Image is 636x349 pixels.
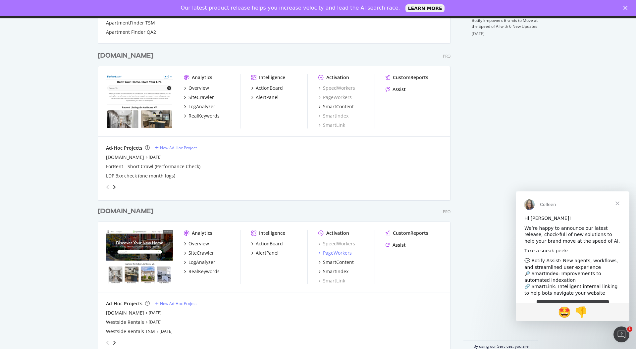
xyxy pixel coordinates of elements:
[443,209,450,215] div: Pro
[188,259,215,266] div: LogAnalyzer
[256,250,279,256] div: AlertPanel
[112,184,117,190] div: angle-right
[188,250,214,256] div: SiteCrawler
[106,173,175,179] a: LDP 3xx check (one month logs)
[251,85,283,91] a: ActionBoard
[627,326,632,332] span: 1
[106,310,144,316] a: [DOMAIN_NAME]
[393,86,406,93] div: Assist
[386,86,406,93] a: Assist
[251,240,283,247] a: ActionBoard
[256,94,279,101] div: AlertPanel
[155,301,197,306] a: New Ad-Hoc Project
[318,240,355,247] div: SpeedWorkers
[106,300,142,307] div: Ad-Hoc Projects
[106,74,173,128] img: forrent.com
[472,18,538,29] a: Botify Empowers Brands to Move at the Speed of AI with 6 New Updates
[318,277,345,284] a: SmartLink
[192,74,212,81] div: Analytics
[326,230,349,236] div: Activation
[318,268,348,275] a: SmartIndex
[188,94,214,101] div: SiteCrawler
[386,242,406,248] a: Assist
[112,339,117,346] div: angle-right
[318,103,354,110] a: SmartContent
[323,250,352,256] div: PageWorkers
[318,122,345,128] a: SmartLink
[318,85,355,91] a: SpeedWorkers
[318,259,354,266] a: SmartContent
[149,319,162,325] a: [DATE]
[184,94,214,101] a: SiteCrawler
[251,250,279,256] a: AlertPanel
[188,268,220,275] div: RealKeywords
[318,94,352,101] a: PageWorkers
[106,20,155,26] a: ApartmentFinder TSM
[323,268,348,275] div: SmartIndex
[443,53,450,59] div: Pro
[106,145,142,151] div: Ad-Hoc Projects
[188,85,209,91] div: Overview
[149,310,162,316] a: [DATE]
[184,250,214,256] a: SiteCrawler
[103,337,112,348] div: angle-left
[516,191,629,321] iframe: Intercom live chat message
[106,163,200,170] a: ForRent - Short Crawl (Performance Check)
[184,259,215,266] a: LogAnalyzer
[98,207,153,216] div: [DOMAIN_NAME]
[259,230,285,236] div: Intelligence
[188,113,220,119] div: RealKeywords
[188,240,209,247] div: Overview
[106,328,155,335] a: Westside Rentals TSM
[323,103,354,110] div: SmartContent
[184,113,220,119] a: RealKeywords
[184,85,209,91] a: Overview
[98,51,153,61] div: [DOMAIN_NAME]
[98,207,156,216] a: [DOMAIN_NAME]
[386,230,428,236] a: CustomReports
[160,328,173,334] a: [DATE]
[256,85,283,91] div: ActionBoard
[106,319,144,325] a: Westside Rentals
[181,5,400,11] div: Our latest product release helps you increase velocity and lead the AI search race.
[393,74,428,81] div: CustomReports
[623,6,630,10] div: Fermer
[106,29,156,35] a: Apartment Finder QA2
[184,103,215,110] a: LogAnalyzer
[106,230,173,283] img: apartments.com
[256,240,283,247] div: ActionBoard
[192,230,212,236] div: Analytics
[386,74,428,81] a: CustomReports
[613,326,629,342] iframe: Intercom live chat
[405,4,445,12] a: LEARN MORE
[98,51,156,61] a: [DOMAIN_NAME]
[106,154,144,161] a: [DOMAIN_NAME]
[184,240,209,247] a: Overview
[393,230,428,236] div: CustomReports
[251,94,279,101] a: AlertPanel
[259,74,285,81] div: Intelligence
[155,145,197,151] a: New Ad-Hoc Project
[160,301,197,306] div: New Ad-Hoc Project
[318,113,348,119] div: SmartIndex
[393,242,406,248] div: Assist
